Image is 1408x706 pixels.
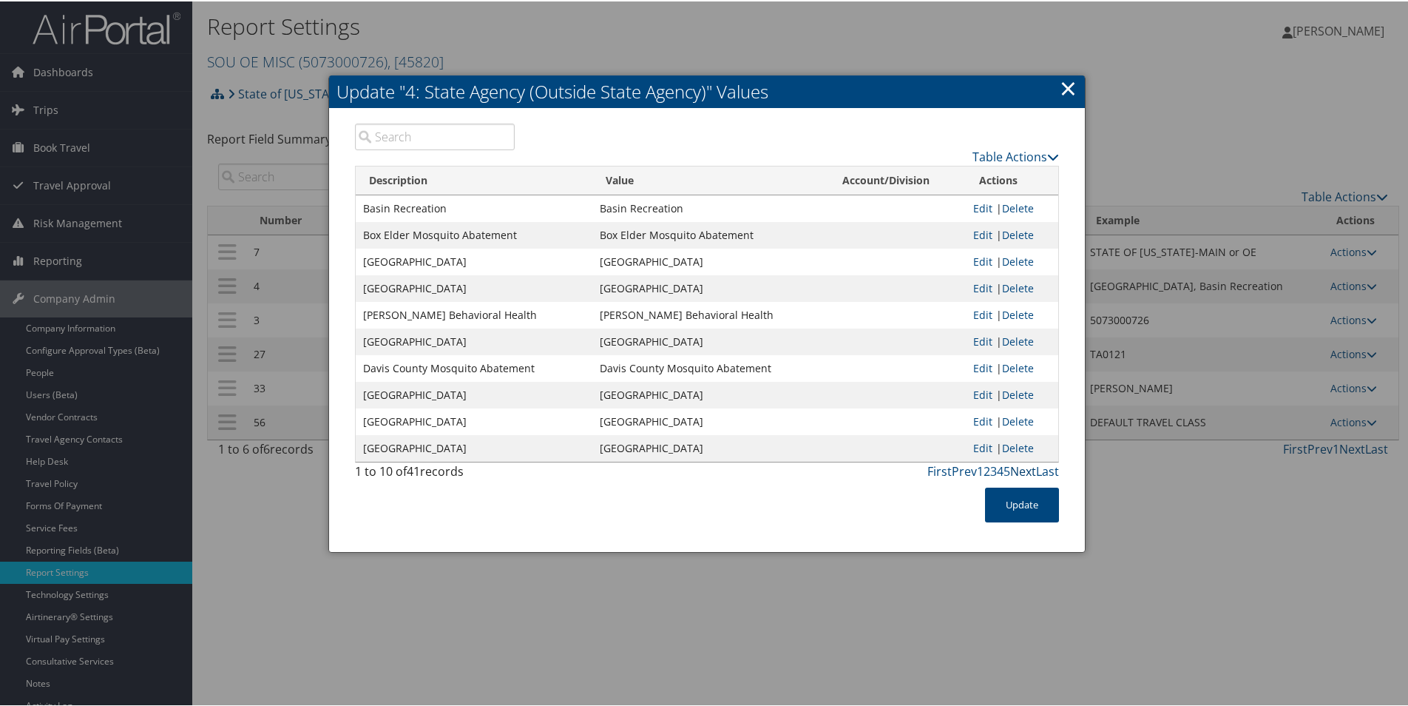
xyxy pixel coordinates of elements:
td: Box Elder Mosquito Abatement [356,221,592,247]
td: [GEOGRAPHIC_DATA] [592,407,829,434]
a: Delete [1002,306,1034,320]
a: 1 [977,462,984,478]
td: [GEOGRAPHIC_DATA] [356,434,592,460]
a: Edit [973,440,992,454]
td: [GEOGRAPHIC_DATA] [356,247,592,274]
th: Description: activate to sort column descending [356,165,592,194]
td: | [966,380,1058,407]
td: | [966,247,1058,274]
a: 4 [997,462,1003,478]
td: | [966,434,1058,460]
td: | [966,354,1058,380]
a: Prev [952,462,977,478]
a: 3 [990,462,997,478]
a: Edit [973,226,992,241]
td: Basin Recreation [356,194,592,221]
div: 1 to 10 of records [355,461,515,486]
td: | [966,221,1058,247]
a: Edit [973,386,992,400]
td: [PERSON_NAME] Behavioral Health [592,300,829,327]
a: Edit [973,253,992,267]
a: Edit [973,280,992,294]
td: | [966,407,1058,434]
input: Search [355,122,515,149]
a: Delete [1002,253,1034,267]
td: [PERSON_NAME] Behavioral Health [356,300,592,327]
td: Box Elder Mosquito Abatement [592,221,829,247]
td: [GEOGRAPHIC_DATA] [592,274,829,300]
th: Actions [966,165,1058,194]
td: Basin Recreation [592,194,829,221]
td: [GEOGRAPHIC_DATA] [356,380,592,407]
th: Value: activate to sort column ascending [592,165,829,194]
td: | [966,194,1058,221]
a: Delete [1002,386,1034,400]
a: Delete [1002,360,1034,374]
td: [GEOGRAPHIC_DATA] [356,274,592,300]
a: Delete [1002,226,1034,241]
a: Edit [973,333,992,347]
a: Delete [1002,280,1034,294]
a: × [1060,72,1077,101]
th: Account/Division: activate to sort column ascending [829,165,966,194]
td: [GEOGRAPHIC_DATA] [356,407,592,434]
td: [GEOGRAPHIC_DATA] [356,327,592,354]
a: Delete [1002,413,1034,427]
td: [GEOGRAPHIC_DATA] [592,327,829,354]
td: [GEOGRAPHIC_DATA] [592,380,829,407]
a: Edit [973,360,992,374]
a: Next [1010,462,1036,478]
td: Davis County Mosquito Abatement [592,354,829,380]
td: [GEOGRAPHIC_DATA] [592,247,829,274]
a: Last [1036,462,1059,478]
a: Table Actions [972,147,1059,164]
a: Edit [973,413,992,427]
a: 2 [984,462,990,478]
a: First [927,462,952,478]
td: | [966,327,1058,354]
span: 41 [407,462,420,478]
td: [GEOGRAPHIC_DATA] [592,434,829,460]
a: Edit [973,200,992,214]
button: Update [985,486,1059,521]
td: Davis County Mosquito Abatement [356,354,592,380]
a: 5 [1003,462,1010,478]
td: | [966,300,1058,327]
h2: Update "4: State Agency (Outside State Agency)" Values [329,74,1085,107]
a: Delete [1002,440,1034,454]
a: Delete [1002,200,1034,214]
a: Delete [1002,333,1034,347]
a: Edit [973,306,992,320]
td: | [966,274,1058,300]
